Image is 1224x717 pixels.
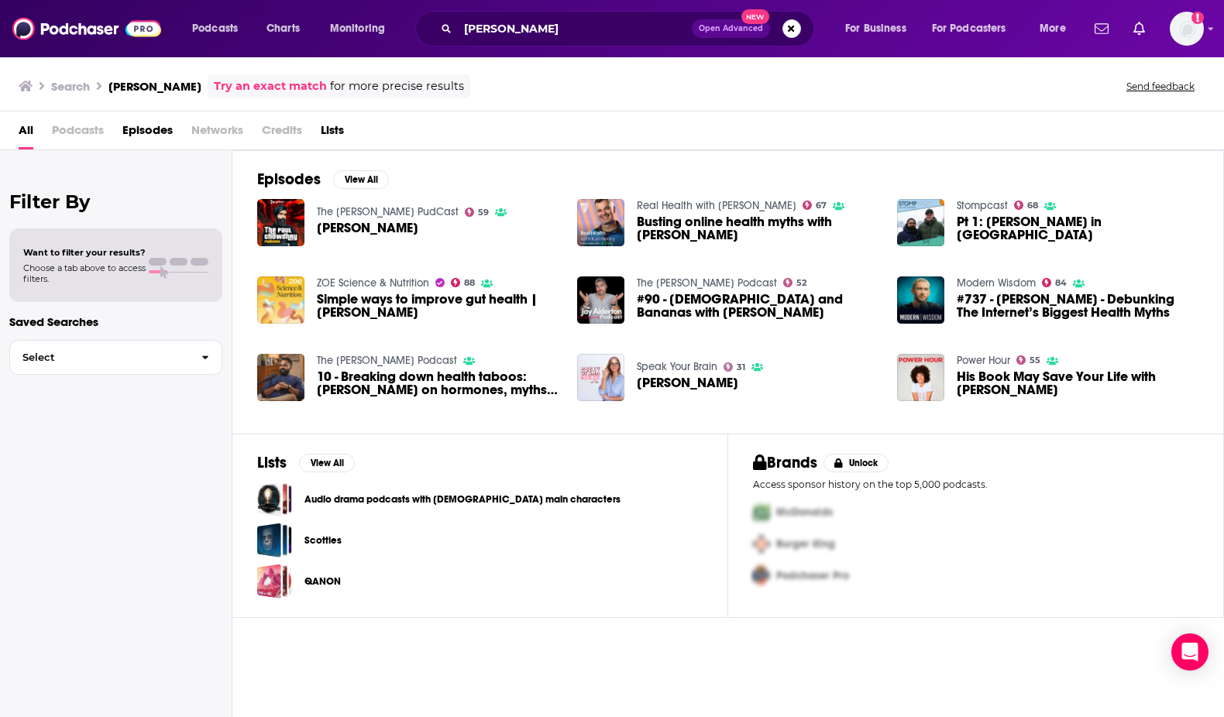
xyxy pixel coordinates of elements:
button: open menu [1029,16,1085,41]
a: QANON [304,573,341,590]
a: Dr Karan Rajan [317,221,418,235]
span: His Book May Save Your Life with [PERSON_NAME] [957,370,1198,396]
svg: Add a profile image [1191,12,1204,24]
a: Power Hour [957,354,1010,367]
a: QANON [257,564,292,599]
p: Saved Searches [9,314,222,329]
h3: [PERSON_NAME] [108,79,201,94]
span: 59 [478,209,489,216]
img: Second Pro Logo [747,528,776,560]
p: Access sponsor history on the top 5,000 podcasts. [753,479,1198,490]
button: open menu [319,16,405,41]
span: Busting online health myths with [PERSON_NAME] [637,215,878,242]
h2: Lists [257,453,287,472]
span: Want to filter your results? [23,247,146,258]
a: Scotties [257,523,292,557]
a: 84 [1042,278,1068,287]
span: #737 - [PERSON_NAME] - Debunking The Internet’s Biggest Health Myths [957,293,1198,319]
span: Charts [266,18,300,39]
span: 67 [816,202,827,209]
a: Speak Your Brain [637,360,717,373]
span: 52 [796,280,806,286]
a: Podchaser - Follow, Share and Rate Podcasts [12,14,161,43]
span: Choose a tab above to access filters. [23,262,146,284]
span: 84 [1055,280,1067,286]
span: Lists [321,118,344,149]
span: 10 - Breaking down health taboos: [PERSON_NAME] on hormones, myths and patient power [317,370,559,396]
span: Open Advanced [699,25,763,33]
a: Charts [256,16,309,41]
a: #737 - Dr Karan Rajan - Debunking The Internet’s Biggest Health Myths [897,276,944,324]
a: His Book May Save Your Life with Dr Karan Rajan [897,354,944,401]
button: open menu [834,16,926,41]
span: Podchaser Pro [776,569,849,582]
span: Credits [262,118,302,149]
a: 59 [465,208,490,217]
button: View All [333,170,389,189]
span: Simple ways to improve gut health | [PERSON_NAME] [317,293,559,319]
span: 68 [1027,202,1038,209]
span: For Podcasters [932,18,1006,39]
a: Stompcast [957,199,1008,212]
img: Third Pro Logo [747,560,776,592]
h2: Episodes [257,170,321,189]
a: The Paul Chowdhry PudCast [317,205,459,218]
img: Pt 1: Dr Karan Rajan in Greenwich Park [897,199,944,246]
span: Burger King [776,537,835,551]
span: Podcasts [52,118,104,149]
a: Pt 1: Dr Karan Rajan in Greenwich Park [957,215,1198,242]
a: His Book May Save Your Life with Dr Karan Rajan [957,370,1198,396]
a: 52 [783,278,807,287]
a: ListsView All [257,453,355,472]
div: Search podcasts, credits, & more... [430,11,829,46]
span: Pt 1: [PERSON_NAME] in [GEOGRAPHIC_DATA] [957,215,1198,242]
span: Monitoring [330,18,385,39]
img: Simple ways to improve gut health | Dr. Karan Rajan [257,276,304,324]
a: Try an exact match [214,77,327,95]
img: Busting online health myths with Dr Karan Rajan [577,199,624,246]
button: Send feedback [1122,80,1199,93]
a: Show notifications dropdown [1127,15,1151,42]
a: 10 - Breaking down health taboos: Dr Karan Rajan on hormones, myths and patient power [317,370,559,396]
img: Dr. Karan Rajan [577,354,624,401]
a: Scotties [304,532,342,549]
img: User Profile [1170,12,1204,46]
span: 55 [1030,357,1040,364]
span: New [741,9,769,24]
img: 10 - Breaking down health taboos: Dr Karan Rajan on hormones, myths and patient power [257,354,304,401]
span: For Business [845,18,906,39]
button: open menu [181,16,258,41]
input: Search podcasts, credits, & more... [458,16,692,41]
span: Networks [191,118,243,149]
span: Select [10,352,189,362]
a: Busting online health myths with Dr Karan Rajan [637,215,878,242]
span: for more precise results [330,77,464,95]
a: 67 [803,201,827,210]
span: All [19,118,33,149]
a: Simple ways to improve gut health | Dr. Karan Rajan [317,293,559,319]
h2: Filter By [9,190,222,213]
span: 88 [464,280,475,286]
button: Unlock [823,454,889,472]
span: McDonalds [776,506,833,519]
a: Dr Karan Rajan [257,199,304,246]
span: Logged in as nicole.koremenos [1170,12,1204,46]
img: First Pro Logo [747,496,776,528]
a: #90 - Stoicism and Bananas with Dr Karan Rajan [637,293,878,319]
span: [PERSON_NAME] [317,221,418,235]
a: Real Health with Karl Henry [637,199,796,212]
h2: Brands [753,453,817,472]
img: #90 - Stoicism and Bananas with Dr Karan Rajan [577,276,624,324]
a: Episodes [122,118,173,149]
button: Select [9,340,222,375]
span: Audio drama podcasts with LGBTQ+ main characters [257,482,292,516]
a: 88 [451,278,476,287]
